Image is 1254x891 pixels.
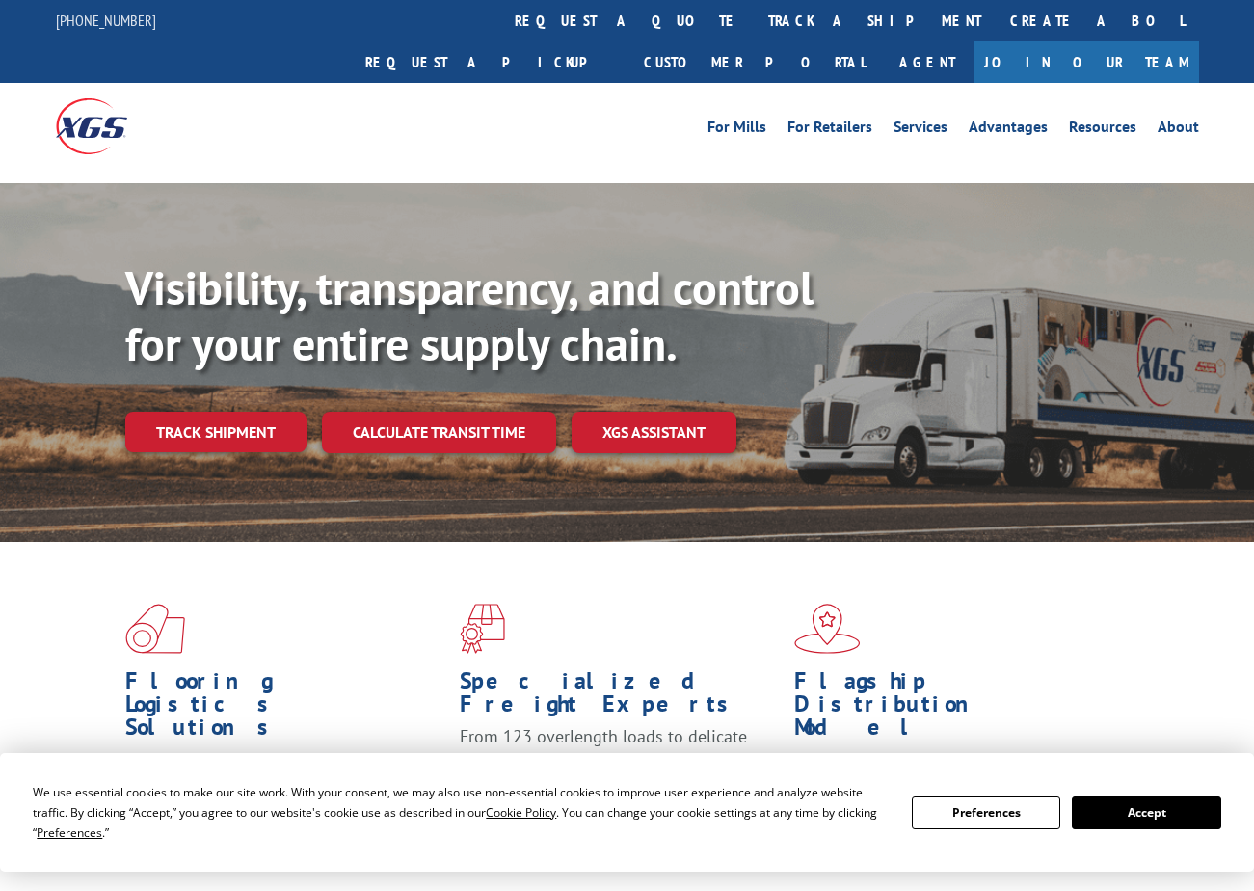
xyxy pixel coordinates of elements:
a: For Retailers [787,120,872,141]
a: Resources [1069,120,1136,141]
h1: Flooring Logistics Solutions [125,669,445,748]
img: xgs-icon-total-supply-chain-intelligence-red [125,604,185,654]
a: For Mills [707,120,766,141]
div: We use essential cookies to make our site work. With your consent, we may also use non-essential ... [33,782,889,843]
h1: Specialized Freight Experts [460,669,780,725]
a: Services [894,120,947,141]
p: From 123 overlength loads to delicate cargo, our experienced staff knows the best way to move you... [460,725,780,811]
a: Join Our Team [974,41,1199,83]
img: xgs-icon-focused-on-flooring-red [460,604,505,654]
a: Advantages [969,120,1048,141]
span: Cookie Policy [486,804,556,821]
a: Track shipment [125,412,307,452]
a: XGS ASSISTANT [572,412,736,453]
h1: Flagship Distribution Model [794,669,1114,748]
a: [PHONE_NUMBER] [56,11,156,30]
a: About [1158,120,1199,141]
span: As an industry carrier of choice, XGS has brought innovation and dedication to flooring logistics... [125,748,424,817]
b: Visibility, transparency, and control for your entire supply chain. [125,257,814,373]
img: xgs-icon-flagship-distribution-model-red [794,604,861,654]
a: Calculate transit time [322,412,556,453]
button: Accept [1072,796,1220,829]
a: Agent [880,41,974,83]
a: Request a pickup [351,41,629,83]
span: Preferences [37,824,102,841]
button: Preferences [912,796,1060,829]
span: Our agile distribution network gives you nationwide inventory management on demand. [794,748,1096,817]
a: Customer Portal [629,41,880,83]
